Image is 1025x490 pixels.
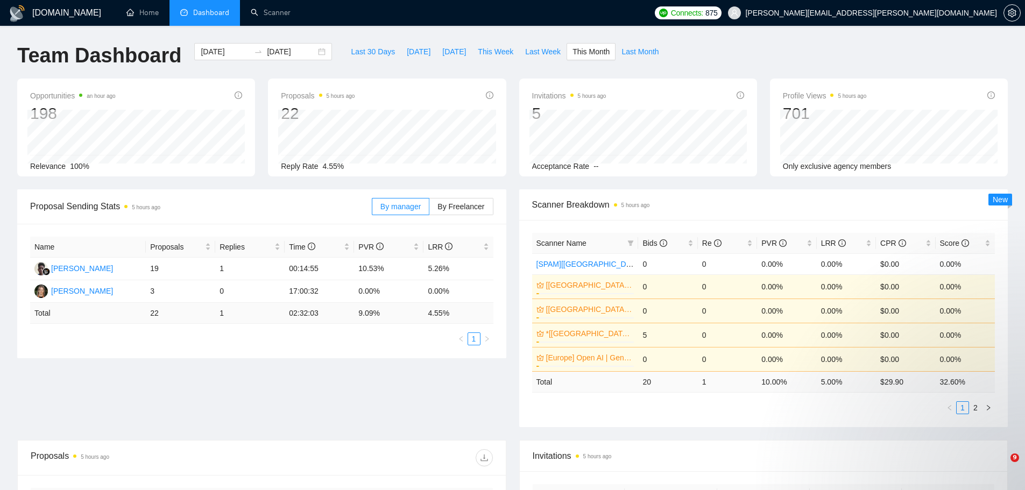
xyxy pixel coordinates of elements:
[698,253,757,274] td: 0
[638,253,697,274] td: 0
[779,239,787,247] span: info-circle
[757,371,816,392] td: 10.00 %
[625,235,636,251] span: filter
[51,262,113,274] div: [PERSON_NAME]
[146,280,215,303] td: 3
[468,333,480,345] a: 1
[126,8,159,17] a: homeHome
[472,43,519,60] button: This Week
[757,323,816,347] td: 0.00%
[519,43,567,60] button: Last Week
[536,281,544,289] span: crown
[354,303,423,324] td: 9.09 %
[757,299,816,323] td: 0.00%
[1004,9,1020,17] span: setting
[70,162,89,171] span: 100%
[401,43,436,60] button: [DATE]
[638,323,697,347] td: 5
[442,46,466,58] span: [DATE]
[1003,4,1021,22] button: setting
[838,239,846,247] span: info-circle
[761,239,787,247] span: PVR
[354,280,423,303] td: 0.00%
[180,9,188,16] span: dashboard
[428,243,453,251] span: LRR
[757,274,816,299] td: 0.00%
[546,352,632,364] a: [Europe] Open AI | Generative AI Integration
[621,202,650,208] time: 5 hours ago
[215,258,285,280] td: 1
[660,239,667,247] span: info-circle
[714,239,722,247] span: info-circle
[987,91,995,99] span: info-circle
[17,43,181,68] h1: Team Dashboard
[281,103,355,124] div: 22
[146,258,215,280] td: 19
[455,332,468,345] button: left
[285,303,354,324] td: 02:32:03
[345,43,401,60] button: Last 30 Days
[616,43,665,60] button: Last Month
[34,286,113,295] a: IM[PERSON_NAME]
[358,243,384,251] span: PVR
[480,332,493,345] button: right
[880,239,906,247] span: CPR
[546,303,632,315] a: [[GEOGRAPHIC_DATA]/[GEOGRAPHIC_DATA]] OpenAI | Generative AI Integration
[536,330,544,337] span: crown
[838,93,866,99] time: 5 hours ago
[532,162,590,171] span: Acceptance Rate
[532,89,606,102] span: Invitations
[376,243,384,250] span: info-circle
[532,103,606,124] div: 5
[87,93,115,99] time: an hour ago
[698,347,757,371] td: 0
[783,103,867,124] div: 701
[536,306,544,313] span: crown
[30,103,116,124] div: 198
[423,303,493,324] td: 4.55 %
[783,89,867,102] span: Profile Views
[30,162,66,171] span: Relevance
[34,262,48,275] img: AK
[437,202,484,211] span: By Freelancer
[698,323,757,347] td: 0
[627,240,634,246] span: filter
[536,239,586,247] span: Scanner Name
[532,198,995,211] span: Scanner Breakdown
[486,91,493,99] span: info-circle
[9,5,26,22] img: logo
[30,89,116,102] span: Opportunities
[285,258,354,280] td: 00:14:55
[267,46,316,58] input: End date
[642,239,667,247] span: Bids
[327,93,355,99] time: 5 hours ago
[308,243,315,250] span: info-circle
[659,9,668,17] img: upwork-logo.png
[821,239,846,247] span: LRR
[215,303,285,324] td: 1
[993,195,1008,204] span: New
[702,239,722,247] span: Re
[536,354,544,361] span: crown
[546,279,632,291] a: [[GEOGRAPHIC_DATA]/[GEOGRAPHIC_DATA]] SV/Web Development
[34,264,113,272] a: AK[PERSON_NAME]
[150,241,203,253] span: Proposals
[593,162,598,171] span: --
[423,258,493,280] td: 5.26%
[567,43,616,60] button: This Month
[698,299,757,323] td: 0
[476,453,492,462] span: download
[254,47,263,56] span: swap-right
[478,46,513,58] span: This Week
[407,46,430,58] span: [DATE]
[201,46,250,58] input: Start date
[484,336,490,342] span: right
[783,162,892,171] span: Only exclusive agency members
[43,268,50,275] img: gigradar-bm.png
[962,239,969,247] span: info-circle
[132,204,160,210] time: 5 hours ago
[254,47,263,56] span: to
[899,239,906,247] span: info-circle
[146,303,215,324] td: 22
